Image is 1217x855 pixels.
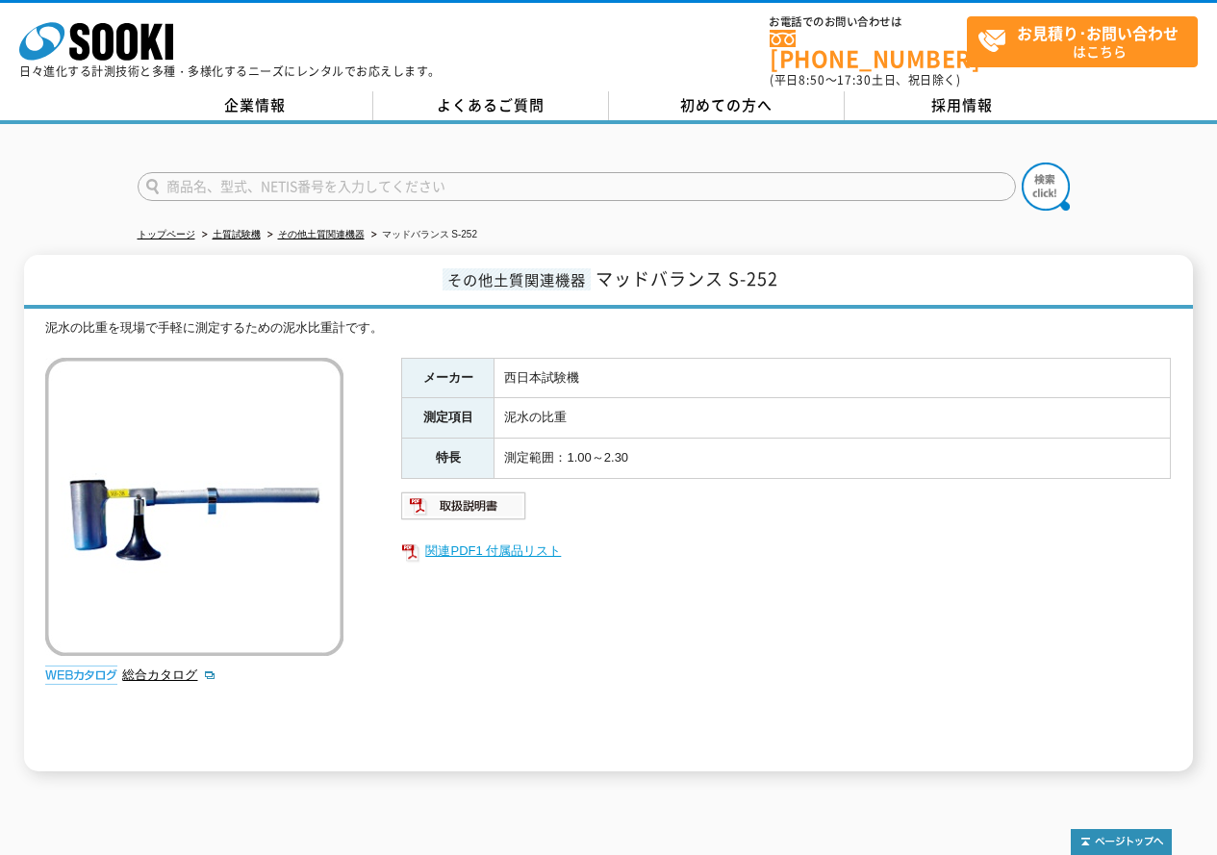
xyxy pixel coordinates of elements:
[402,398,494,439] th: 測定項目
[770,30,967,69] a: [PHONE_NUMBER]
[368,225,477,245] li: マッドバランス S-252
[45,358,343,656] img: マッドバランス S-252
[596,265,778,291] span: マッドバランス S-252
[45,318,1171,339] div: 泥水の比重を現場で手軽に測定するための泥水比重計です。
[837,71,872,88] span: 17:30
[278,229,365,239] a: その他土質関連機器
[680,94,773,115] span: 初めての方へ
[138,172,1016,201] input: 商品名、型式、NETIS番号を入力してください
[402,358,494,398] th: メーカー
[45,666,117,685] img: webカタログ
[122,667,216,682] a: 総合カタログ
[977,17,1197,65] span: はこちら
[799,71,825,88] span: 8:50
[401,490,527,521] img: 取扱説明書
[1017,21,1179,44] strong: お見積り･お問い合わせ
[138,229,195,239] a: トップページ
[19,65,441,77] p: 日々進化する計測技術と多種・多様化するニーズにレンタルでお応えします。
[443,268,591,290] span: その他土質関連機器
[1071,829,1172,855] img: トップページへ
[494,358,1171,398] td: 西日本試験機
[494,398,1171,439] td: 泥水の比重
[213,229,261,239] a: 土質試験機
[1022,163,1070,211] img: btn_search.png
[401,503,527,517] a: 取扱説明書
[770,71,960,88] span: (平日 ～ 土日、祝日除く)
[494,439,1171,479] td: 測定範囲：1.00～2.30
[967,16,1198,67] a: お見積り･お問い合わせはこちら
[770,16,967,28] span: お電話でのお問い合わせは
[402,439,494,479] th: 特長
[373,91,609,120] a: よくあるご質問
[138,91,373,120] a: 企業情報
[401,539,1171,564] a: 関連PDF1 付属品リスト
[845,91,1080,120] a: 採用情報
[609,91,845,120] a: 初めての方へ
